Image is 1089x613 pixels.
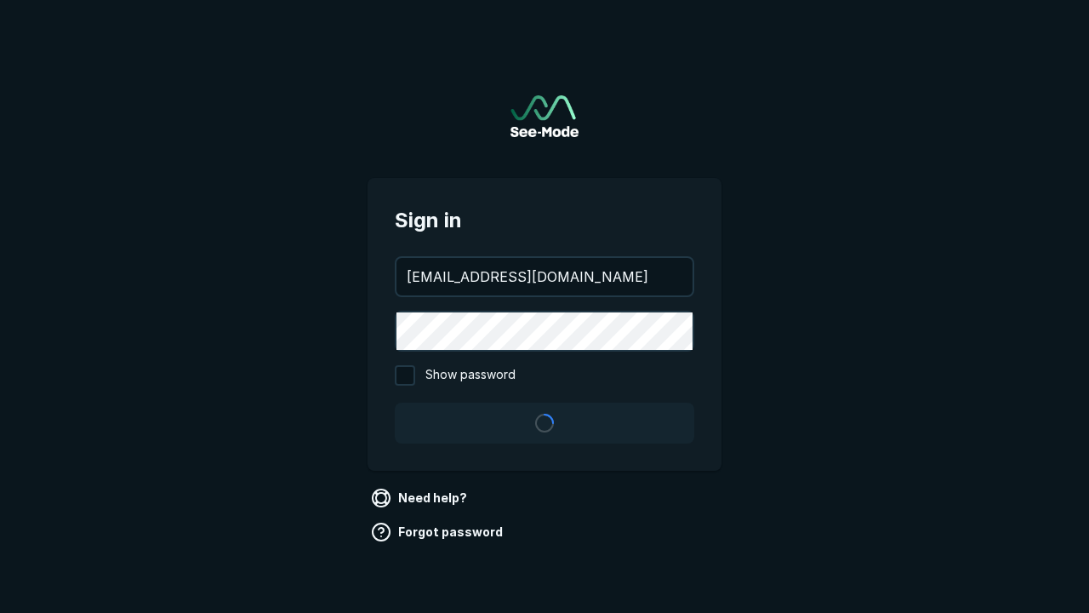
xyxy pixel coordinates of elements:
a: Need help? [368,484,474,512]
span: Sign in [395,205,694,236]
a: Forgot password [368,518,510,546]
span: Show password [425,365,516,386]
a: Go to sign in [510,95,579,137]
img: See-Mode Logo [510,95,579,137]
input: your@email.com [396,258,693,295]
